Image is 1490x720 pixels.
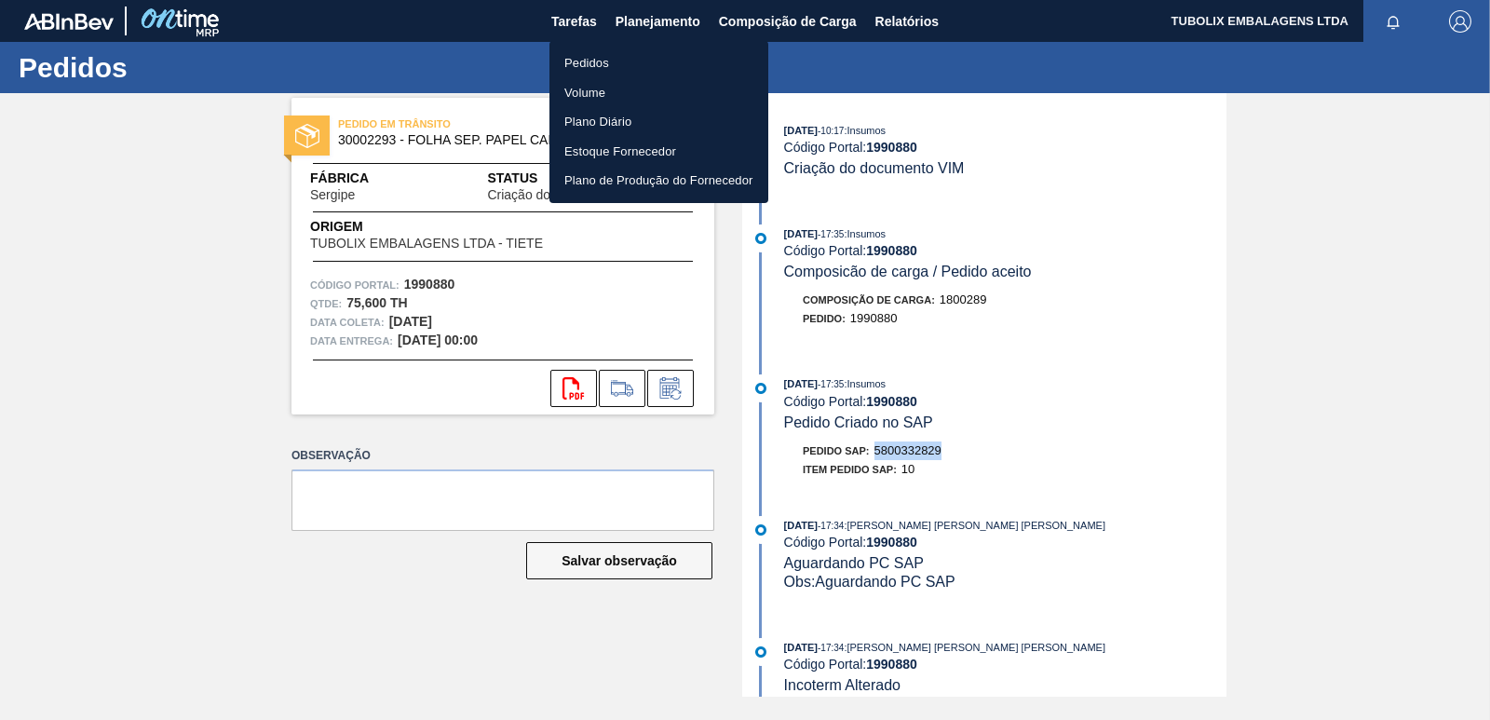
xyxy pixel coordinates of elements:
[549,166,768,196] a: Plano de Produção do Fornecedor
[549,107,768,137] a: Plano Diário
[549,78,768,108] a: Volume
[549,48,768,78] a: Pedidos
[549,137,768,167] a: Estoque Fornecedor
